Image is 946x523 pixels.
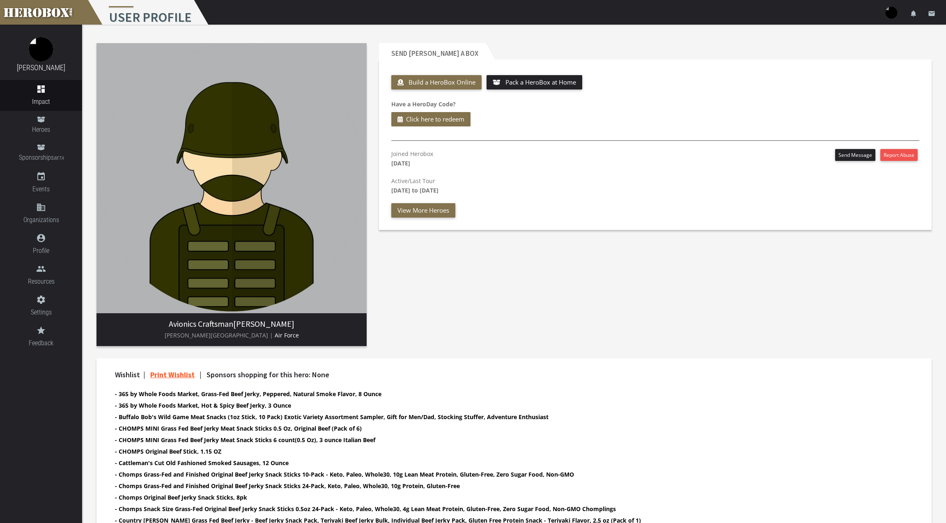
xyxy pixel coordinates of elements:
button: Report Abuse [880,149,918,161]
b: - CHOMPS MINI Grass Fed Beef Jerky Meat Snack Sticks 6 count(0.5 Oz), 3 ounce Italian Beef [115,436,375,444]
b: Have a HeroDay Code? [391,100,456,108]
i: dashboard [36,84,46,94]
li: Chomps Snack Size Grass-Fed Original Beef Jerky Snack Sticks 0.5oz 24-Pack - Keto, Paleo, Whole30... [115,504,899,514]
i: email [928,10,935,17]
b: - Chomps Snack Size Grass-Fed Original Beef Jerky Snack Sticks 0.5oz 24-Pack - Keto, Paleo, Whole... [115,505,616,513]
li: Buffalo Bob's Wild Game Meat Snacks (1oz Stick, 10 Pack) Exotic Variety Assortment Sampler, Gift ... [115,412,899,422]
small: BETA [54,156,64,161]
img: image [29,37,53,62]
b: - Cattleman's Cut Old Fashioned Smoked Sausages, 12 Ounce [115,459,289,467]
h4: Wishlist [115,371,899,379]
button: Send Message [835,149,875,161]
li: CHOMPS MINI Grass Fed Beef Jerky Meat Snack Sticks 0.5 Oz, Original Beef (Pack of 6) [115,424,899,433]
b: - CHOMPS MINI Grass Fed Beef Jerky Meat Snack Sticks 0.5 Oz, Original Beef (Pack of 6) [115,424,362,432]
h2: Send [PERSON_NAME] a Box [379,43,486,60]
p: Active/Last Tour [391,176,919,195]
button: Pack a HeroBox at Home [487,75,582,89]
b: - 365 by Whole Foods Market, Grass-Fed Beef Jerky, Peppered, Natural Smoke Flavor, 8 Ounce [115,390,381,398]
span: Avionics Craftsman [169,319,233,329]
h3: [PERSON_NAME] [103,319,360,328]
span: Click here to redeem [406,114,464,124]
b: - Chomps Grass-Fed and Finished Original Beef Jerky Snack Sticks 24-Pack, Keto, Paleo, Whole30, 1... [115,482,460,490]
a: [PERSON_NAME] [17,63,65,72]
section: Send David a Box [379,43,932,230]
span: Pack a HeroBox at Home [505,78,576,86]
button: View More Heroes [391,203,455,218]
span: | [143,370,145,379]
li: Cattleman's Cut Old Fashioned Smoked Sausages, 12 Ounce [115,458,899,468]
span: Air Force [275,331,299,339]
b: - 365 by Whole Foods Market, Hot & Spicy Beef Jerky, 3 Ounce [115,401,291,409]
a: Print Wishlist [150,370,195,379]
li: 365 by Whole Foods Market, Grass-Fed Beef Jerky, Peppered, Natural Smoke Flavor, 8 Ounce [115,389,899,399]
li: 365 by Whole Foods Market, Hot & Spicy Beef Jerky, 3 Ounce [115,401,899,410]
b: - Chomps Grass-Fed and Finished Original Beef Jerky Snack Sticks 10-Pack - Keto, Paleo, Whole30, ... [115,470,574,478]
b: - CHOMPS Original Beef Stick, 1.15 OZ [115,447,221,455]
span: Sponsors shopping for this hero: None [207,370,329,379]
span: [PERSON_NAME][GEOGRAPHIC_DATA] | [165,331,273,339]
li: Chomps Grass-Fed and Finished Original Beef Jerky Snack Sticks 10-Pack - Keto, Paleo, Whole30, 10... [115,470,899,479]
button: Click here to redeem [391,112,471,126]
i: notifications [910,10,917,17]
b: [DATE] to [DATE] [391,186,439,194]
li: Chomps Grass-Fed and Finished Original Beef Jerky Snack Sticks 24-Pack, Keto, Paleo, Whole30, 10g... [115,481,899,491]
button: Build a HeroBox Online [391,75,482,89]
b: - Chomps Original Beef Jerky Snack Sticks, 8pk [115,493,247,501]
li: CHOMPS MINI Grass Fed Beef Jerky Meat Snack Sticks 6 count(0.5 Oz), 3 ounce Italian Beef [115,435,899,445]
p: Joined Herobox [391,149,433,168]
b: - Buffalo Bob's Wild Game Meat Snacks (1oz Stick, 10 Pack) Exotic Variety Assortment Sampler, Gif... [115,413,549,421]
span: Build a HeroBox Online [409,78,475,86]
b: [DATE] [391,159,410,167]
img: male.jpg [96,43,367,313]
span: | [200,370,202,379]
li: Chomps Original Beef Jerky Snack Sticks, 8pk [115,493,899,502]
li: CHOMPS Original Beef Stick, 1.15 OZ [115,447,899,456]
img: user-image [885,7,898,19]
